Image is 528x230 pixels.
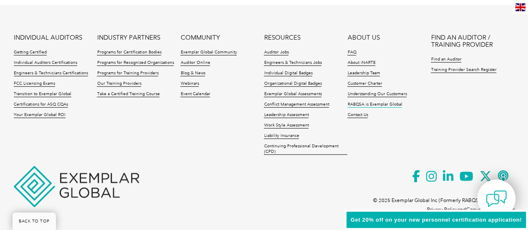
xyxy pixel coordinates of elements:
[264,81,321,87] a: Organizational Digital Badges
[14,91,71,97] a: Transition to Exemplar Global
[466,207,515,212] a: Copyright Disclaimer
[431,34,514,48] a: FIND AN AUDITOR / TRAINING PROVIDER
[347,71,380,76] a: Leadership Team
[264,144,347,155] a: Continuing Professional Development (CPD)
[180,34,220,41] a: COMMUNITY
[97,71,158,76] a: Programs for Training Providers
[264,71,312,76] a: Individual Digital Badges
[431,67,496,73] a: Training Provider Search Register
[351,217,522,223] span: Get 20% off on your new personnel certification application!
[97,34,160,41] a: INDUSTRY PARTNERS
[347,81,382,87] a: Customer Charter
[347,91,407,97] a: Understanding Our Customers
[180,50,237,56] a: Exemplar Global Community
[14,112,66,118] a: Your Exemplar Global ROI
[264,60,321,66] a: Engineers & Technicians Jobs
[14,50,47,56] a: Getting Certified
[264,123,308,129] a: Work Style Assessment
[14,81,55,87] a: FCC Licensing Exams
[347,50,356,56] a: FAQ
[180,60,210,66] a: Auditor Online
[347,60,375,66] a: About iNARTE
[264,102,329,108] a: Conflict Management Assessment
[264,133,299,139] a: Liability Insurance
[373,196,515,205] p: © 2025 Exemplar Global Inc (Formerly RABQSA International).
[264,112,308,118] a: Leadership Assessment
[427,207,457,212] a: Privacy Policy
[264,91,321,97] a: Exemplar Global Assessments
[431,57,461,63] a: Find an Auditor
[97,50,161,56] a: Programs for Certification Bodies
[427,205,515,214] p: and
[14,71,88,76] a: Engineers & Technicians Certifications
[486,188,507,209] img: contact-chat.png
[14,166,139,207] img: Exemplar Global
[180,91,210,97] a: Event Calendar
[180,81,199,87] a: Webinars
[14,102,68,108] a: Certifications for ASQ CQAs
[97,91,159,97] a: Take a Certified Training Course
[13,212,56,230] a: BACK TO TOP
[347,102,402,108] a: RABQSA is Exemplar Global
[14,34,82,41] a: INDIVIDUAL AUDITORS
[14,60,77,66] a: Individual Auditors Certifications
[347,34,379,41] a: ABOUT US
[264,50,288,56] a: Auditor Jobs
[97,81,141,87] a: Our Training Providers
[97,60,174,66] a: Programs for Recognized Organizations
[180,71,205,76] a: Blog & News
[515,3,525,11] img: en
[347,112,368,118] a: Contact Us
[264,34,300,41] a: RESOURCES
